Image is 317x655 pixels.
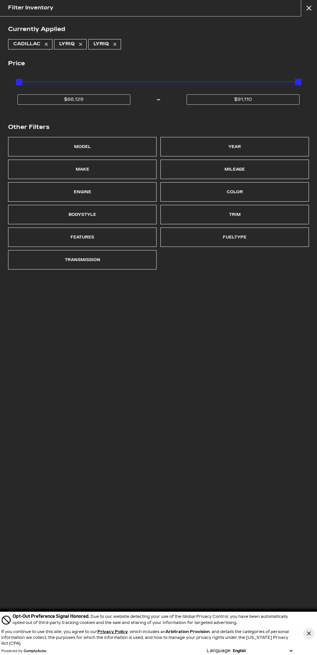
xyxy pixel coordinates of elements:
[1,629,289,646] p: If you continue to use this site, you agree to our , which includes an , and details the categori...
[24,649,46,653] a: ComplyAuto
[166,629,210,634] strong: Arbitration Provision
[13,614,91,619] span: Opt-Out Preference Signal Honored .
[207,649,231,653] div: Language:
[1,649,46,653] div: Powered by
[231,648,294,654] select: Language Select
[97,629,128,634] a: Privacy Policy
[303,628,314,639] button: Close Button
[13,613,294,626] div: Due to our website detecting your use of the Global Privacy Control, you have been automatically ...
